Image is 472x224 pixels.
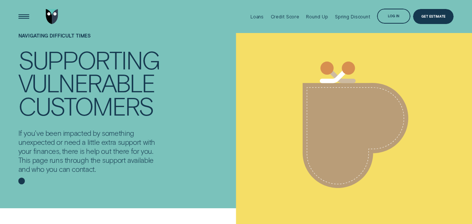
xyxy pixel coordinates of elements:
[18,71,155,95] div: vulnerable
[271,14,300,20] div: Credit Score
[18,129,162,174] p: If you’ve been impacted by something unexpected or need a little extra support with your finances...
[306,14,328,20] div: Round Up
[46,9,58,24] img: Wisr
[18,48,160,72] div: Supporting
[335,14,370,20] div: Spring Discount
[16,9,31,24] button: Open Menu
[250,14,264,20] div: Loans
[413,9,454,24] a: Get Estimate
[377,9,410,24] button: Log in
[18,95,153,118] div: customers
[18,48,162,118] h4: Supporting vulnerable customers
[18,33,162,48] h1: Navigating difficult times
